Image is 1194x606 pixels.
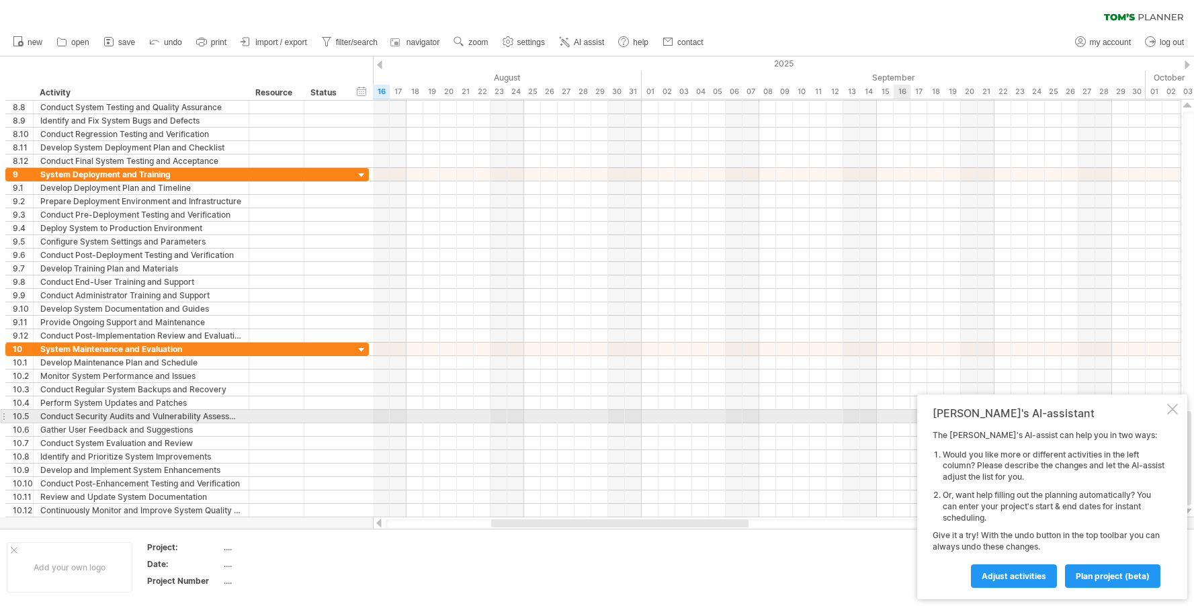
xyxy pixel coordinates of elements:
[982,571,1046,581] span: Adjust activities
[13,155,33,167] div: 8.12
[40,155,242,167] div: Conduct Final System Testing and Acceptance
[726,85,742,99] div: Saturday, 6 September 2025
[1078,85,1095,99] div: Saturday, 27 September 2025
[40,423,242,436] div: Gather User Feedback and Suggestions
[40,490,242,503] div: Review and Update System Documentation
[40,101,242,114] div: Conduct System Testing and Quality Assurance
[927,85,944,99] div: Thursday, 18 September 2025
[224,558,337,570] div: ....
[13,370,33,382] div: 10.2
[40,464,242,476] div: Develop and Implement System Enhancements
[1146,85,1162,99] div: Wednesday, 1 October 2025
[193,34,230,51] a: print
[147,542,221,553] div: Project:
[13,302,33,315] div: 9.10
[13,222,33,234] div: 9.4
[709,85,726,99] div: Friday, 5 September 2025
[13,168,33,181] div: 9
[40,141,242,154] div: Develop System Deployment Plan and Checklist
[7,542,132,593] div: Add your own logo
[40,343,242,355] div: System Maintenance and Evaluation
[450,34,492,51] a: zoom
[457,85,474,99] div: Thursday, 21 August 2025
[146,34,186,51] a: undo
[40,114,242,127] div: Identify and Fix System Bugs and Defects
[13,464,33,476] div: 10.9
[13,504,33,517] div: 10.12
[13,316,33,329] div: 9.11
[13,275,33,288] div: 9.8
[40,128,242,140] div: Conduct Regression Testing and Verification
[40,222,242,234] div: Deploy System to Production Environment
[517,38,545,47] span: settings
[28,38,42,47] span: new
[40,504,242,517] div: Continuously Monitor and Improve System Quality and Reliability
[826,85,843,99] div: Friday, 12 September 2025
[318,34,382,51] a: filter/search
[994,85,1011,99] div: Monday, 22 September 2025
[224,575,337,587] div: ....
[255,38,307,47] span: import / export
[1062,85,1078,99] div: Friday, 26 September 2025
[574,85,591,99] div: Thursday, 28 August 2025
[40,249,242,261] div: Conduct Post-Deployment Testing and Verification
[71,38,89,47] span: open
[40,450,242,463] div: Identify and Prioritize System Improvements
[541,85,558,99] div: Tuesday, 26 August 2025
[40,477,242,490] div: Conduct Post-Enhancement Testing and Verification
[608,85,625,99] div: Saturday, 30 August 2025
[9,34,46,51] a: new
[13,208,33,221] div: 9.3
[40,181,242,194] div: Develop Deployment Plan and Timeline
[692,85,709,99] div: Thursday, 4 September 2025
[659,34,708,51] a: contact
[556,34,608,51] a: AI assist
[943,449,1164,483] li: Would you like more or different activities in the left column? Please describe the changes and l...
[877,85,894,99] div: Monday, 15 September 2025
[40,356,242,369] div: Develop Maintenance Plan and Schedule
[100,34,139,51] a: save
[147,558,221,570] div: Date:
[642,71,1146,85] div: September 2025
[1076,571,1150,581] span: plan project (beta)
[910,85,927,99] div: Wednesday, 17 September 2025
[211,38,226,47] span: print
[13,289,33,302] div: 9.9
[507,85,524,99] div: Sunday, 24 August 2025
[13,410,33,423] div: 10.5
[255,86,296,99] div: Resource
[13,262,33,275] div: 9.7
[615,34,652,51] a: help
[388,34,443,51] a: navigator
[310,86,340,99] div: Status
[1045,85,1062,99] div: Thursday, 25 September 2025
[1011,85,1028,99] div: Tuesday, 23 September 2025
[1072,34,1135,51] a: my account
[468,38,488,47] span: zoom
[13,235,33,248] div: 9.5
[40,86,241,99] div: Activity
[971,564,1057,588] a: Adjust activities
[13,383,33,396] div: 10.3
[1112,85,1129,99] div: Monday, 29 September 2025
[224,542,337,553] div: ....
[943,490,1164,523] li: Or, want help filling out the planning automatically? You can enter your project's start & end da...
[13,195,33,208] div: 9.2
[558,85,574,99] div: Wednesday, 27 August 2025
[40,370,242,382] div: Monitor System Performance and Issues
[13,356,33,369] div: 10.1
[40,316,242,329] div: Provide Ongoing Support and Maintenance
[933,430,1164,587] div: The [PERSON_NAME]'s AI-assist can help you in two ways: Give it a try! With the undo button in th...
[13,141,33,154] div: 8.11
[633,38,648,47] span: help
[776,85,793,99] div: Tuesday, 9 September 2025
[491,85,507,99] div: Saturday, 23 August 2025
[474,85,491,99] div: Friday, 22 August 2025
[336,38,378,47] span: filter/search
[40,437,242,449] div: Conduct System Evaluation and Review
[147,575,221,587] div: Project Number
[961,85,978,99] div: Saturday, 20 September 2025
[499,34,549,51] a: settings
[13,128,33,140] div: 8.10
[675,85,692,99] div: Wednesday, 3 September 2025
